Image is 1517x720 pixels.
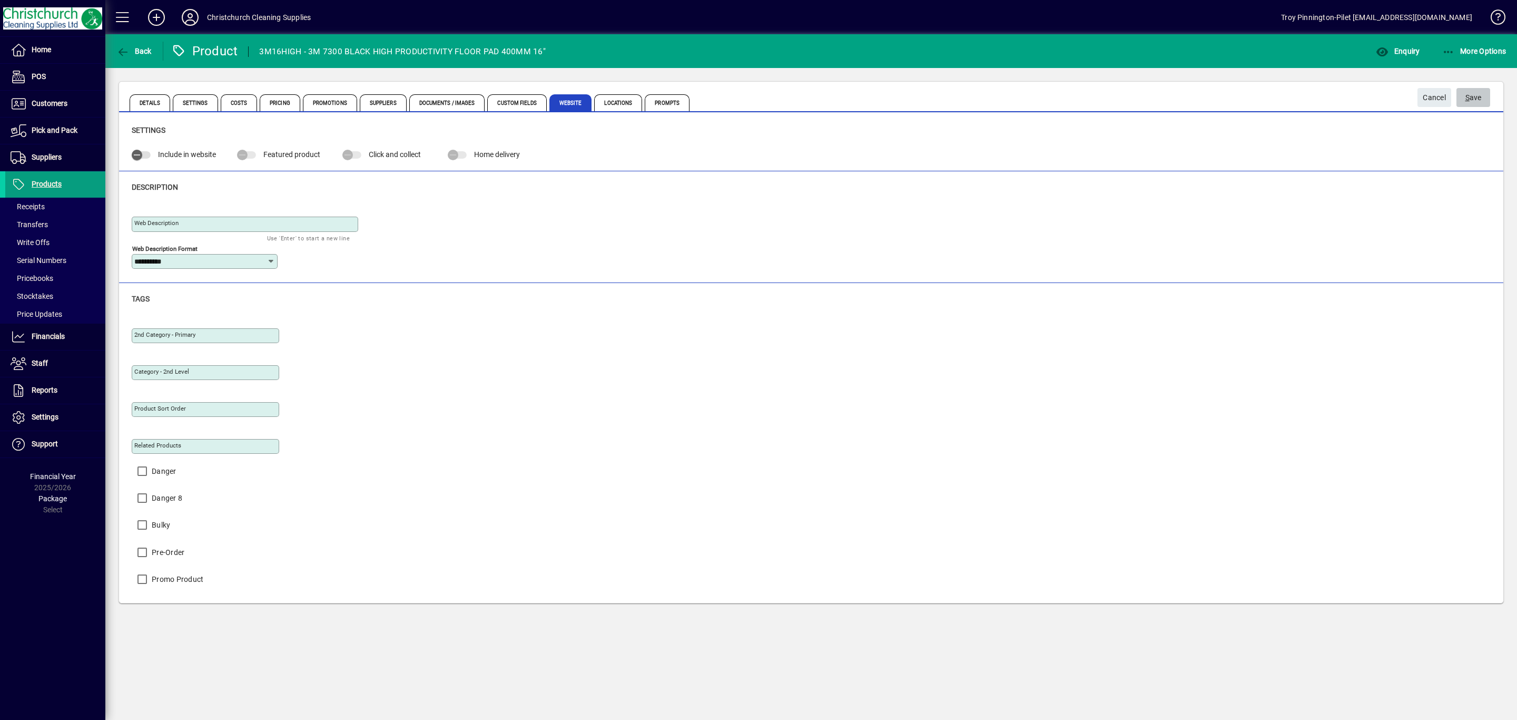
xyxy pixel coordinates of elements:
[267,232,350,244] mat-hint: Use 'Enter' to start a new line
[1456,88,1490,107] button: Save
[5,64,105,90] a: POS
[32,180,62,188] span: Products
[5,305,105,323] a: Price Updates
[5,251,105,269] a: Serial Numbers
[259,43,546,60] div: 3M16HIGH - 3M 7300 BLACK HIGH PRODUCTIVITY FLOOR PAD 400MM 16"
[1281,9,1472,26] div: Troy Pinnington-Pilet [EMAIL_ADDRESS][DOMAIN_NAME]
[150,520,170,530] label: Bulky
[140,8,173,27] button: Add
[5,216,105,233] a: Transfers
[263,150,320,159] span: Featured product
[1417,88,1451,107] button: Cancel
[150,493,182,503] label: Danger 8
[32,99,67,108] span: Customers
[645,94,689,111] span: Prompts
[5,37,105,63] a: Home
[487,94,546,111] span: Custom Fields
[5,351,105,377] a: Staff
[11,220,48,229] span: Transfers
[594,94,642,111] span: Locations
[5,269,105,287] a: Pricebooks
[1465,89,1482,106] span: ave
[134,331,195,338] mat-label: 2nd Category - Primary
[11,238,50,247] span: Write Offs
[132,126,165,134] span: Settings
[132,295,150,303] span: Tags
[32,45,51,54] span: Home
[260,94,300,111] span: Pricing
[171,43,238,60] div: Product
[360,94,407,111] span: Suppliers
[134,442,181,449] mat-label: Related Products
[5,233,105,251] a: Write Offs
[5,404,105,431] a: Settings
[11,292,53,300] span: Stocktakes
[114,42,154,61] button: Back
[5,91,105,117] a: Customers
[11,310,62,318] span: Price Updates
[1483,2,1504,36] a: Knowledge Base
[5,287,105,305] a: Stocktakes
[1440,42,1509,61] button: More Options
[105,42,163,61] app-page-header-button: Back
[1373,42,1422,61] button: Enquiry
[32,153,62,161] span: Suppliers
[134,405,186,412] mat-label: Product Sort Order
[32,126,77,134] span: Pick and Pack
[32,386,57,394] span: Reports
[150,466,176,476] label: Danger
[132,245,198,252] mat-label: Web Description Format
[173,94,218,111] span: Settings
[134,368,189,375] mat-label: Category - 2nd Level
[134,219,179,227] mat-label: Web Description
[5,377,105,404] a: Reports
[303,94,357,111] span: Promotions
[207,9,311,26] div: Christchurch Cleaning Supplies
[474,150,520,159] span: Home delivery
[5,198,105,216] a: Receipts
[11,274,53,283] span: Pricebooks
[130,94,170,111] span: Details
[5,144,105,171] a: Suppliers
[1376,47,1420,55] span: Enquiry
[150,574,203,585] label: Promo Product
[150,547,184,558] label: Pre-Order
[132,183,178,191] span: Description
[1465,93,1470,102] span: S
[116,47,152,55] span: Back
[5,431,105,458] a: Support
[32,72,46,81] span: POS
[369,150,421,159] span: Click and collect
[158,150,216,159] span: Include in website
[32,332,65,340] span: Financials
[1423,89,1446,106] span: Cancel
[32,413,58,421] span: Settings
[38,494,67,503] span: Package
[549,94,592,111] span: Website
[32,359,48,367] span: Staff
[11,202,45,211] span: Receipts
[1442,47,1506,55] span: More Options
[221,94,258,111] span: Costs
[11,256,66,265] span: Serial Numbers
[5,324,105,350] a: Financials
[30,472,76,481] span: Financial Year
[5,118,105,144] a: Pick and Pack
[409,94,485,111] span: Documents / Images
[173,8,207,27] button: Profile
[32,440,58,448] span: Support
